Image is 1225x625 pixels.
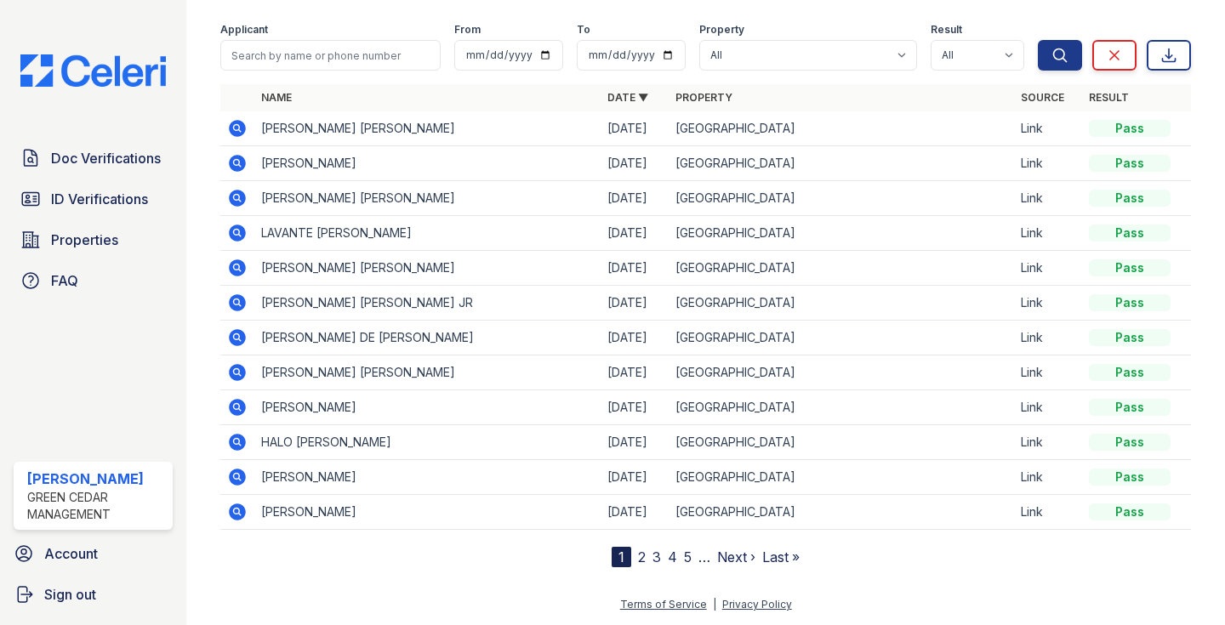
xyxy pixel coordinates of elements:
td: [PERSON_NAME] [PERSON_NAME] [254,181,600,216]
a: Next › [717,548,755,565]
span: ID Verifications [51,189,148,209]
td: [PERSON_NAME] [254,390,600,425]
td: [GEOGRAPHIC_DATA] [669,216,1014,251]
a: Doc Verifications [14,141,173,175]
td: [PERSON_NAME] DE [PERSON_NAME] [254,321,600,355]
td: [GEOGRAPHIC_DATA] [669,425,1014,460]
div: Pass [1089,503,1171,520]
td: [DATE] [601,355,669,390]
a: Terms of Service [620,598,707,611]
label: From [454,23,481,37]
label: Result [931,23,962,37]
a: 4 [668,548,677,565]
td: Link [1014,111,1082,146]
a: Privacy Policy [722,598,792,611]
div: Pass [1089,224,1171,241]
td: Link [1014,321,1082,355]
td: Link [1014,495,1082,530]
div: Green Cedar Management [27,489,166,523]
div: Pass [1089,399,1171,416]
td: [DATE] [601,111,669,146]
div: Pass [1089,434,1171,451]
td: LAVANTE [PERSON_NAME] [254,216,600,251]
div: | [713,598,716,611]
td: [GEOGRAPHIC_DATA] [669,390,1014,425]
a: Sign out [7,577,179,611]
a: Property [675,91,732,104]
td: [PERSON_NAME] [PERSON_NAME] [254,355,600,390]
a: Date ▼ [607,91,648,104]
td: Link [1014,181,1082,216]
td: [DATE] [601,181,669,216]
td: [DATE] [601,216,669,251]
td: [GEOGRAPHIC_DATA] [669,251,1014,286]
a: 2 [638,548,646,565]
a: Properties [14,223,173,257]
td: [GEOGRAPHIC_DATA] [669,181,1014,216]
td: [GEOGRAPHIC_DATA] [669,111,1014,146]
a: FAQ [14,264,173,298]
label: Property [699,23,744,37]
td: [GEOGRAPHIC_DATA] [669,286,1014,321]
td: [DATE] [601,286,669,321]
div: [PERSON_NAME] [27,469,166,489]
div: Pass [1089,259,1171,276]
td: [GEOGRAPHIC_DATA] [669,495,1014,530]
a: Source [1021,91,1064,104]
td: [PERSON_NAME] [PERSON_NAME] JR [254,286,600,321]
td: Link [1014,390,1082,425]
img: CE_Logo_Blue-a8612792a0a2168367f1c8372b55b34899dd931a85d93a1a3d3e32e68fde9ad4.png [7,54,179,87]
td: [PERSON_NAME] [254,146,600,181]
td: [DATE] [601,495,669,530]
a: 5 [684,548,692,565]
td: [DATE] [601,251,669,286]
td: [GEOGRAPHIC_DATA] [669,355,1014,390]
td: [PERSON_NAME] [254,460,600,495]
td: Link [1014,146,1082,181]
td: Link [1014,425,1082,460]
a: Account [7,537,179,571]
div: Pass [1089,190,1171,207]
span: Properties [51,230,118,250]
div: Pass [1089,469,1171,486]
td: Link [1014,355,1082,390]
a: Result [1089,91,1129,104]
td: [DATE] [601,425,669,460]
td: [GEOGRAPHIC_DATA] [669,321,1014,355]
td: Link [1014,460,1082,495]
td: [GEOGRAPHIC_DATA] [669,460,1014,495]
div: Pass [1089,294,1171,311]
a: Last » [762,548,800,565]
td: [GEOGRAPHIC_DATA] [669,146,1014,181]
a: 3 [652,548,661,565]
td: [DATE] [601,146,669,181]
td: [PERSON_NAME] [PERSON_NAME] [254,111,600,146]
input: Search by name or phone number [220,40,441,71]
a: Name [261,91,292,104]
span: Sign out [44,584,96,605]
td: [DATE] [601,390,669,425]
a: ID Verifications [14,182,173,216]
td: [PERSON_NAME] [PERSON_NAME] [254,251,600,286]
td: Link [1014,286,1082,321]
div: Pass [1089,155,1171,172]
td: [PERSON_NAME] [254,495,600,530]
label: Applicant [220,23,268,37]
td: [DATE] [601,321,669,355]
label: To [577,23,590,37]
span: Doc Verifications [51,148,161,168]
span: Account [44,543,98,564]
span: … [698,547,710,567]
td: HALO [PERSON_NAME] [254,425,600,460]
td: [DATE] [601,460,669,495]
div: Pass [1089,364,1171,381]
span: FAQ [51,270,78,291]
td: Link [1014,216,1082,251]
td: Link [1014,251,1082,286]
div: Pass [1089,120,1171,137]
div: Pass [1089,329,1171,346]
div: 1 [612,547,631,567]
